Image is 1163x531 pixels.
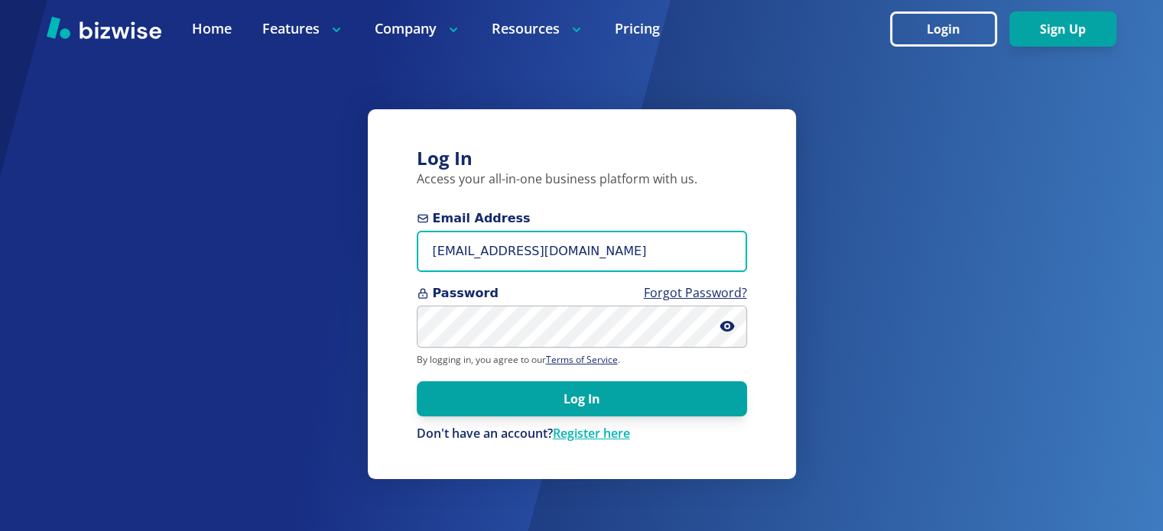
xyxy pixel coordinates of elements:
[546,353,618,366] a: Terms of Service
[417,171,747,188] p: Access your all-in-one business platform with us.
[417,231,747,273] input: you@example.com
[417,381,747,416] button: Log In
[890,11,997,47] button: Login
[1009,11,1116,47] button: Sign Up
[615,19,660,38] a: Pricing
[47,16,161,39] img: Bizwise Logo
[417,209,747,228] span: Email Address
[375,19,461,38] p: Company
[492,19,584,38] p: Resources
[890,22,1009,37] a: Login
[417,284,747,303] span: Password
[417,426,747,442] div: Don't have an account?Register here
[262,19,344,38] p: Features
[417,146,747,171] h3: Log In
[417,354,747,366] p: By logging in, you agree to our .
[192,19,232,38] a: Home
[644,284,747,301] a: Forgot Password?
[417,426,747,442] p: Don't have an account?
[1009,22,1116,37] a: Sign Up
[553,425,630,442] a: Register here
